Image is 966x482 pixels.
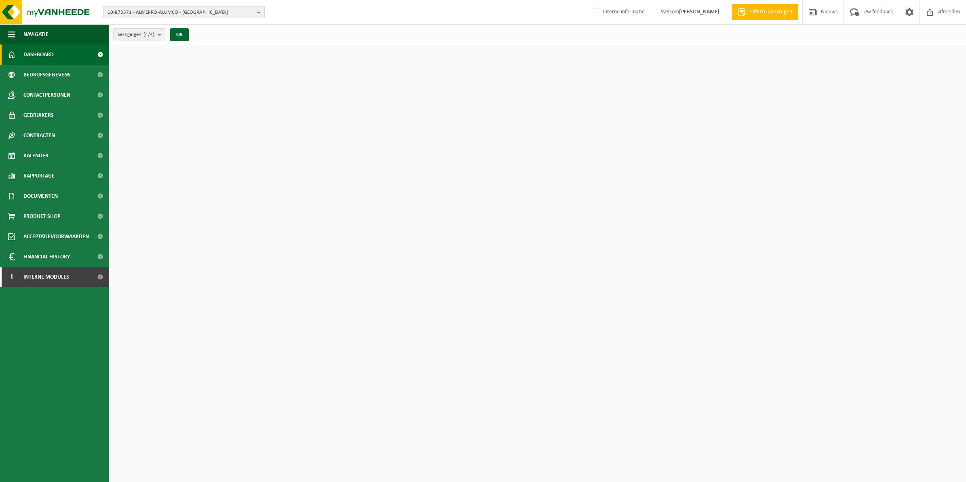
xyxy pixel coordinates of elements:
[748,8,794,16] span: Offerte aanvragen
[23,105,54,125] span: Gebruikers
[23,146,49,166] span: Kalender
[23,206,60,226] span: Product Shop
[103,6,265,18] button: 10-873371 - ALMEPRO-ALUMCO - [GEOGRAPHIC_DATA]
[732,4,798,20] a: Offerte aanvragen
[23,24,49,44] span: Navigatie
[679,9,719,15] strong: [PERSON_NAME]
[8,267,15,287] span: I
[170,28,189,41] button: OK
[23,65,71,85] span: Bedrijfsgegevens
[23,226,89,247] span: Acceptatievoorwaarden
[143,32,154,37] count: (4/4)
[118,29,154,41] span: Vestigingen
[23,166,55,186] span: Rapportage
[23,267,69,287] span: Interne modules
[23,44,54,65] span: Dashboard
[23,85,70,105] span: Contactpersonen
[113,28,165,40] button: Vestigingen(4/4)
[23,247,70,267] span: Financial History
[23,186,58,206] span: Documenten
[108,6,254,19] span: 10-873371 - ALMEPRO-ALUMCO - [GEOGRAPHIC_DATA]
[23,125,55,146] span: Contracten
[591,6,645,18] label: Interne informatie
